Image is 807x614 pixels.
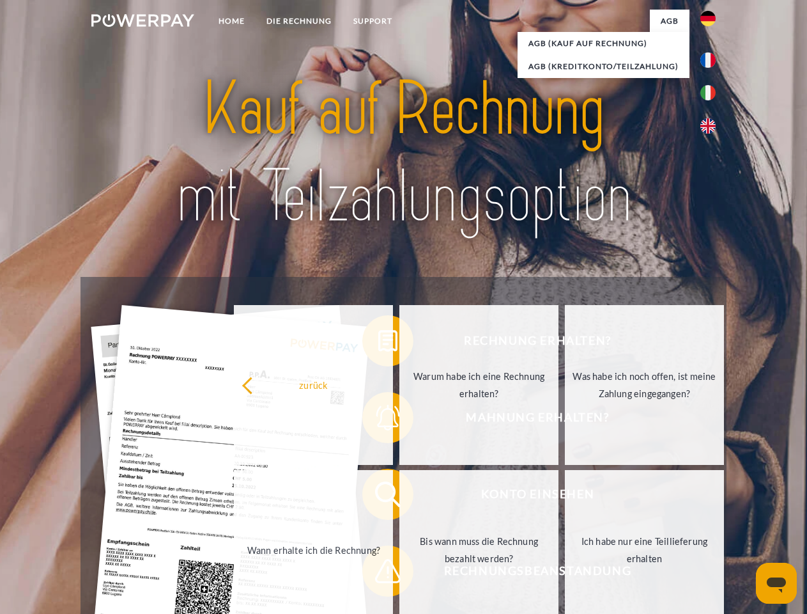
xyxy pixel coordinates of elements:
[122,61,685,245] img: title-powerpay_de.svg
[91,14,194,27] img: logo-powerpay-white.svg
[518,32,689,55] a: AGB (Kauf auf Rechnung)
[208,10,256,33] a: Home
[650,10,689,33] a: agb
[242,376,385,393] div: zurück
[518,55,689,78] a: AGB (Kreditkonto/Teilzahlung)
[700,11,716,26] img: de
[407,368,551,402] div: Warum habe ich eine Rechnung erhalten?
[342,10,403,33] a: SUPPORT
[573,533,716,567] div: Ich habe nur eine Teillieferung erhalten
[242,541,385,558] div: Wann erhalte ich die Rechnung?
[756,563,797,604] iframe: Schaltfläche zum Öffnen des Messaging-Fensters
[700,118,716,134] img: en
[700,85,716,100] img: it
[573,368,716,402] div: Was habe ich noch offen, ist meine Zahlung eingegangen?
[565,305,724,465] a: Was habe ich noch offen, ist meine Zahlung eingegangen?
[700,52,716,68] img: fr
[256,10,342,33] a: DIE RECHNUNG
[407,533,551,567] div: Bis wann muss die Rechnung bezahlt werden?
